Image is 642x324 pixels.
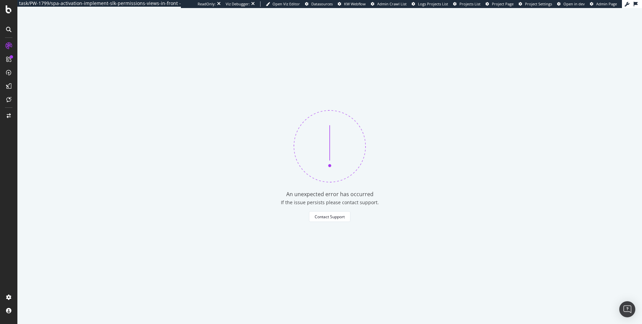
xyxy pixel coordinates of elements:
a: Admin Crawl List [371,1,407,7]
a: Project Settings [519,1,552,7]
span: Datasources [311,1,333,6]
img: 370bne1z.png [294,110,366,182]
span: Open Viz Editor [273,1,300,6]
a: Project Page [486,1,514,7]
a: Datasources [305,1,333,7]
div: Open Intercom Messenger [619,301,635,317]
span: Admin Crawl List [377,1,407,6]
span: Project Settings [525,1,552,6]
a: Logs Projects List [412,1,448,7]
a: KW Webflow [338,1,366,7]
div: ReadOnly: [198,1,216,7]
button: Contact Support [309,211,350,222]
span: Project Page [492,1,514,6]
span: Logs Projects List [418,1,448,6]
div: Contact Support [315,214,345,220]
a: Open Viz Editor [266,1,300,7]
div: If the issue persists please contact support. [281,199,379,206]
a: Open in dev [557,1,585,7]
a: Admin Page [590,1,617,7]
span: Open in dev [563,1,585,6]
a: Projects List [453,1,480,7]
span: KW Webflow [344,1,366,6]
span: Projects List [459,1,480,6]
div: An unexpected error has occurred [286,190,373,198]
div: Viz Debugger: [226,1,250,7]
span: Admin Page [596,1,617,6]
